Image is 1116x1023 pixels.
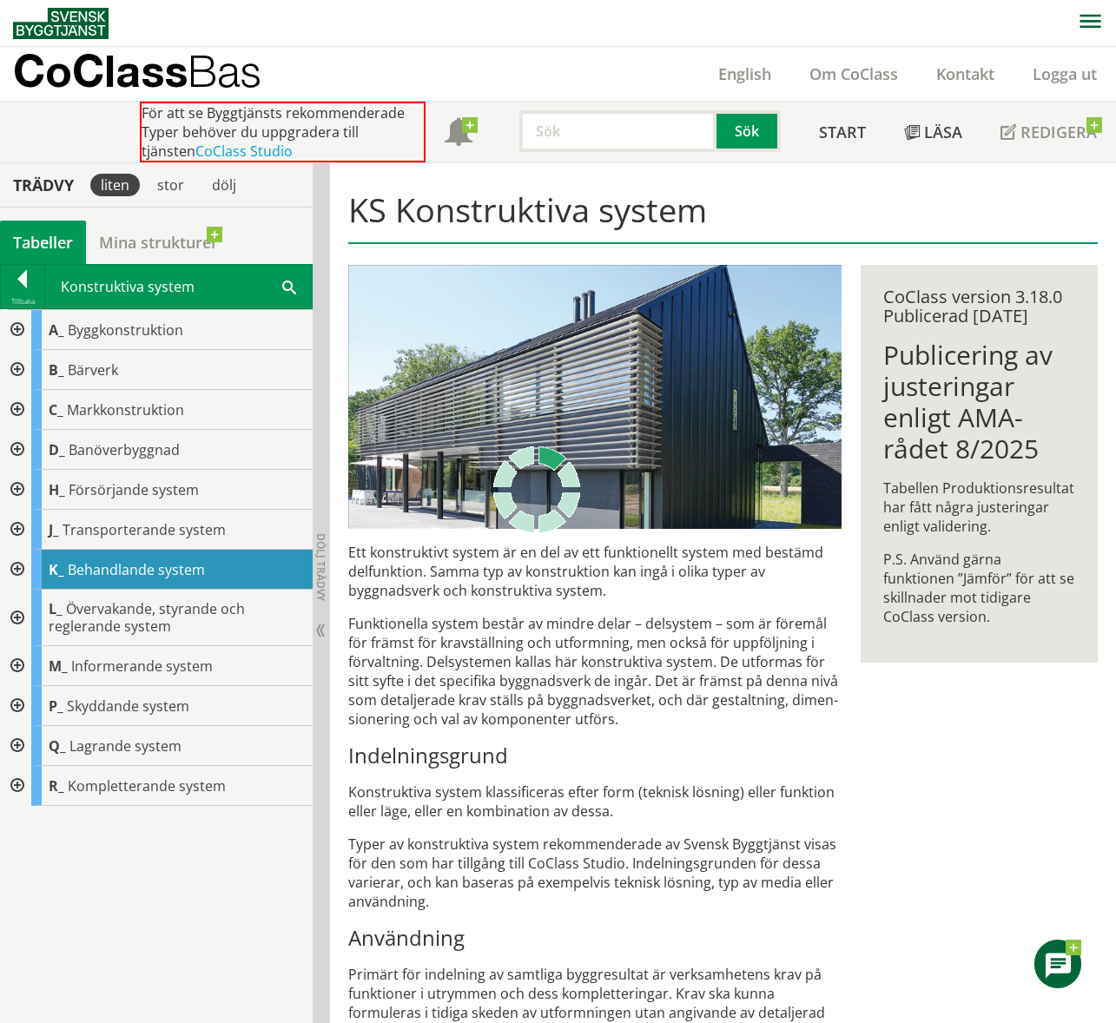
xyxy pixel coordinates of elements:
[348,265,842,529] img: structural-solar-shading.jpg
[13,61,261,81] p: CoClass
[49,599,63,618] span: L_
[800,102,885,162] a: Start
[69,480,199,499] span: Försörjande system
[67,400,184,419] span: Markkonstruktion
[1020,122,1097,142] span: Redigera
[13,8,109,39] img: Svensk Byggtjänst
[68,560,205,579] span: Behandlande system
[1014,63,1116,84] a: Logga ut
[314,533,328,601] span: Dölj trädvy
[49,360,64,379] span: B_
[348,614,842,729] p: Funktionella system består av mindre delar – delsystem – som är föremål för främst för krav­ställ...
[699,63,790,84] a: English
[348,782,842,821] p: Konstruktiva system klassificeras efter form (teknisk lösning) eller funktion eller läge, eller e...
[1,294,44,308] div: Tillbaka
[69,440,180,459] span: Banöverbyggnad
[49,440,65,459] span: D_
[885,102,981,162] a: Läsa
[445,120,472,148] span: Notifikationer
[195,142,293,161] a: CoClass Studio
[883,478,1075,536] p: Tabellen Produktionsresultat har fått några justeringar enligt validering.
[69,736,182,756] span: Lagrande system
[201,174,247,196] div: dölj
[49,657,68,676] span: M_
[67,696,189,716] span: Skyddande system
[924,122,962,142] span: Läsa
[90,174,140,196] div: liten
[68,360,118,379] span: Bärverk
[13,47,299,101] a: CoClassBas
[883,287,1075,326] div: CoClass version 3.18.0 Publicerad [DATE]
[49,400,63,419] span: C_
[49,320,64,340] span: A_
[68,320,183,340] span: Byggkonstruktion
[49,599,245,636] span: Övervakande, styrande och reglerande system
[71,657,213,676] span: Informerande system
[147,174,195,196] div: stor
[86,221,231,264] a: Mina strukturer
[493,446,580,533] img: Laddar
[49,520,59,539] span: J_
[188,45,261,96] span: Bas
[45,265,312,308] div: Konstruktiva system
[790,63,917,84] a: Om CoClass
[348,925,842,951] h3: Användning
[981,102,1116,162] a: Redigera
[63,520,226,539] span: Transporterande system
[348,543,842,600] p: Ett konstruktivt system är en del av ett funktionellt system med bestämd delfunktion. Samma typ a...
[348,835,842,911] p: Typer av konstruktiva system rekommenderade av Svensk Byggtjänst visas för den som har tillgång t...
[49,560,64,579] span: K_
[819,122,866,142] span: Start
[140,102,426,162] div: För att se Byggtjänsts rekommenderade Typer behöver du uppgradera till tjänsten
[917,63,1014,84] a: Kontakt
[49,736,66,756] span: Q_
[282,277,296,295] span: Sök i tabellen
[68,776,226,795] span: Kompletterande system
[883,550,1075,626] p: P.S. Använd gärna funktionen ”Jämför” för att se skillnader mot tidigare CoClass version.
[3,175,83,195] div: Trädvy
[348,190,1098,244] h1: KS Konstruktiva system
[716,110,781,152] button: Sök
[519,110,716,152] input: Sök
[49,480,65,499] span: H_
[49,696,63,716] span: P_
[49,776,64,795] span: R_
[348,742,842,769] h3: Indelningsgrund
[883,340,1075,465] h1: Publicering av justeringar enligt AMA-rådet 8/2025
